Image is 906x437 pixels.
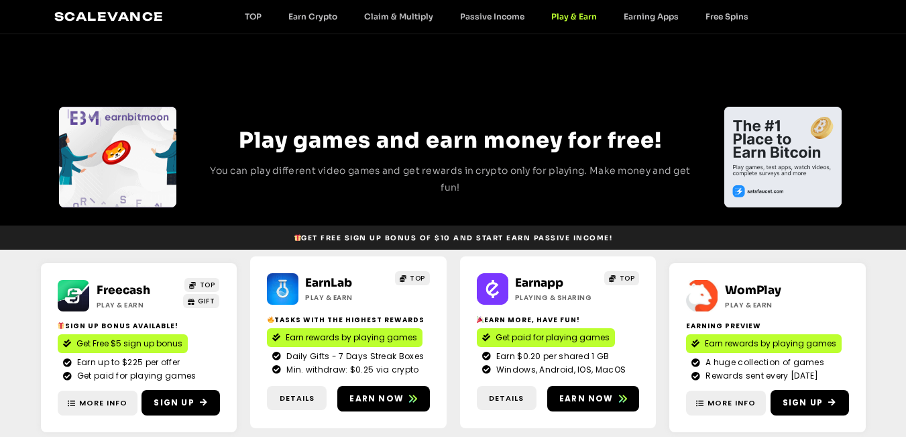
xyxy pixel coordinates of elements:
[294,234,301,241] img: 🎁
[725,300,806,310] h2: Play & Earn
[58,321,221,331] h2: Sign Up Bonus Available!
[76,338,182,350] span: Get Free $5 sign up bonus
[489,393,524,404] span: Details
[198,296,215,306] span: GIFT
[604,271,639,285] a: TOP
[231,11,762,21] nav: Menu
[183,294,220,308] a: GIFT
[200,280,215,290] span: TOP
[515,293,598,303] h2: Playing & Sharing
[349,393,404,405] span: Earn now
[231,11,275,21] a: TOP
[783,397,823,409] span: Sign Up
[202,162,699,196] p: You can play different video games and get rewards in crypto only for playing. Make money and get...
[493,364,626,376] span: Windows, Android, IOS, MacOS
[686,334,842,353] a: Earn rewards by playing games
[202,124,699,157] h2: Play games and earn money for free!
[286,332,417,344] span: Earn rewards by playing games
[337,386,430,411] a: Earn now
[294,233,612,243] span: Get Free Sign Up Bonus of $10 and start earn passive income!
[771,390,849,416] a: Sign Up
[59,107,176,207] div: Slides
[477,328,615,347] a: Get paid for playing games
[395,271,430,285] a: TOP
[305,276,352,290] a: EarnLab
[58,334,188,353] a: Get Free $5 sign up bonus
[351,11,447,21] a: Claim & Multiply
[547,386,640,411] a: Earn now
[74,356,180,369] span: Earn up to $225 per offer
[725,283,781,297] a: WomPlay
[477,386,536,411] a: Details
[280,393,315,404] span: Details
[620,273,635,283] span: TOP
[154,397,194,409] span: Sign Up
[724,107,842,207] div: 1 / 4
[702,356,824,369] span: A huge collection of games
[559,393,614,405] span: Earn now
[184,278,219,292] a: TOP
[288,230,618,246] a: 🎁Get Free Sign Up Bonus of $10 and start earn passive income!
[97,300,178,310] h2: Play & Earn
[702,370,819,382] span: Rewards sent every [DATE]
[610,11,692,21] a: Earning Apps
[267,386,327,411] a: Details
[305,293,388,303] h2: Play & Earn
[410,273,425,283] span: TOP
[267,315,430,325] h2: Tasks with the highest rewards
[283,350,424,362] span: Daily Gifts - 7 Days Streak Boxes
[58,322,64,329] img: 🎁
[538,11,610,21] a: Play & Earn
[705,338,836,350] span: Earn rewards by playing games
[686,391,766,416] a: More Info
[54,9,164,23] a: Scalevance
[283,364,418,376] span: Min. withdraw: $0.25 via crypto
[477,316,484,323] img: 🎉
[686,321,849,331] h2: Earning Preview
[141,390,220,416] a: Sign Up
[493,350,610,362] span: Earn $0.20 per shared 1 GB
[477,315,640,325] h2: Earn More, Have Fun!
[496,332,610,344] span: Get paid for playing games
[707,397,756,409] span: More Info
[59,107,176,207] div: 1 / 4
[79,397,127,409] span: More Info
[692,11,762,21] a: Free Spins
[515,276,563,290] a: Earnapp
[724,107,842,207] div: Slides
[268,316,274,323] img: 🔥
[267,328,422,347] a: Earn rewards by playing games
[97,283,150,297] a: Freecash
[74,370,196,382] span: Get paid for playing games
[275,11,351,21] a: Earn Crypto
[58,391,137,416] a: More Info
[447,11,538,21] a: Passive Income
